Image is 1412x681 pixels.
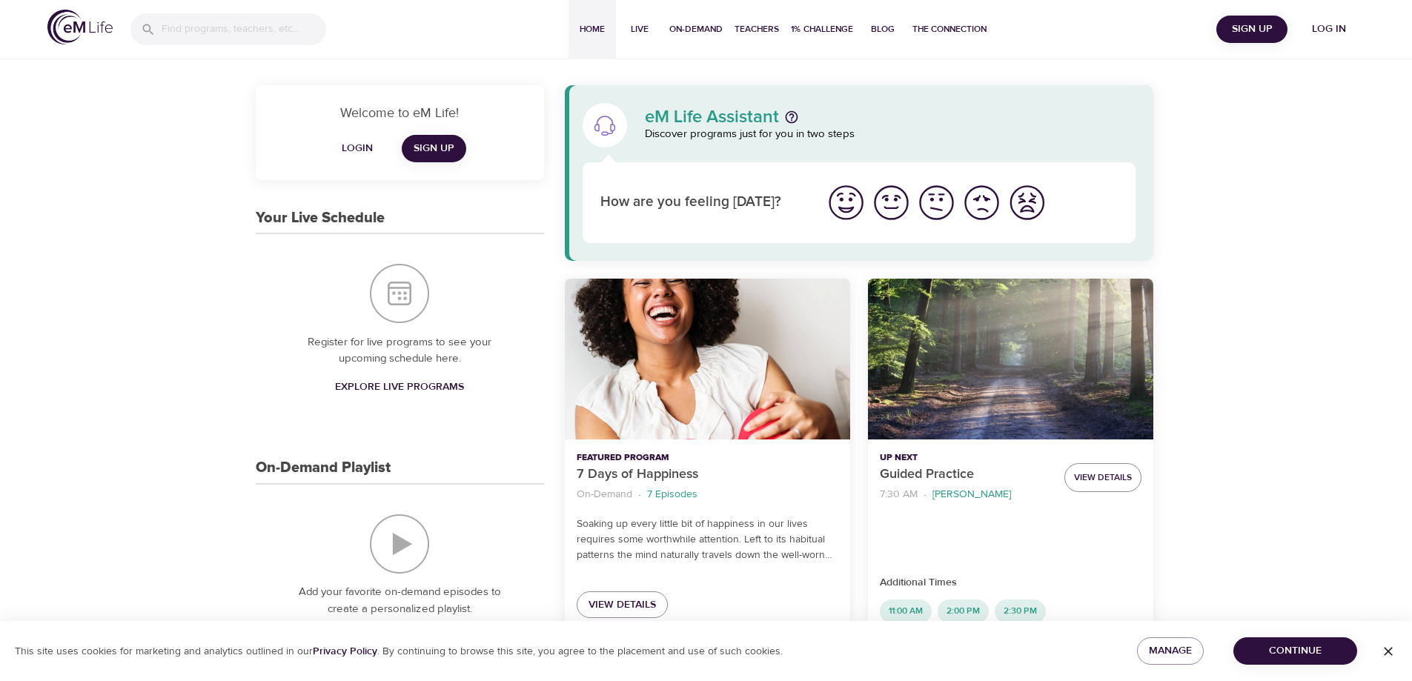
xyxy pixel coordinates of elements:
img: good [871,182,912,223]
input: Find programs, teachers, etc... [162,13,326,45]
span: Sign Up [414,139,454,158]
img: worst [1007,182,1047,223]
span: 1% Challenge [791,21,853,37]
button: Manage [1137,637,1204,665]
nav: breadcrumb [577,485,838,505]
span: Log in [1299,20,1359,39]
img: ok [916,182,957,223]
p: Welcome to eM Life! [274,103,526,123]
span: Teachers [735,21,779,37]
span: The Connection [912,21,987,37]
p: Register for live programs to see your upcoming schedule here. [285,334,514,368]
img: Your Live Schedule [370,264,429,323]
p: How are you feeling [DATE]? [600,192,806,213]
p: Add your favorite on-demand episodes to create a personalized playlist. [285,584,514,617]
button: I'm feeling great [823,180,869,225]
h3: Your Live Schedule [256,210,385,227]
button: Log in [1293,16,1365,43]
span: View Details [589,596,656,614]
button: I'm feeling worst [1004,180,1050,225]
button: I'm feeling good [869,180,914,225]
span: 2:00 PM [938,605,989,617]
button: View Details [1064,463,1141,492]
img: bad [961,182,1002,223]
a: Explore Live Programs [329,373,470,401]
button: I'm feeling ok [914,180,959,225]
div: 11:00 AM [880,599,932,623]
p: Discover programs just for you in two steps [645,126,1136,143]
nav: breadcrumb [880,485,1053,505]
button: Login [334,135,381,162]
a: Privacy Policy [313,645,377,658]
div: 2:00 PM [938,599,989,623]
p: Additional Times [880,575,1141,591]
button: I'm feeling bad [959,180,1004,225]
img: On-Demand Playlist [370,514,429,574]
span: Manage [1149,642,1192,660]
p: Featured Program [577,451,838,465]
p: Guided Practice [880,465,1053,485]
p: 7 Episodes [647,487,697,502]
span: Explore Live Programs [335,378,464,396]
span: View Details [1074,470,1132,485]
span: Login [339,139,375,158]
img: logo [47,10,113,44]
a: Sign Up [402,135,466,162]
li: · [924,485,927,505]
p: [PERSON_NAME] [932,487,1011,502]
h3: On-Demand Playlist [256,459,391,476]
button: 7 Days of Happiness [565,279,850,439]
img: eM Life Assistant [593,113,617,137]
span: Live [622,21,657,37]
p: On-Demand [577,487,632,502]
button: Sign Up [1216,16,1287,43]
span: On-Demand [669,21,723,37]
span: Blog [865,21,901,37]
p: Up Next [880,451,1053,465]
span: 11:00 AM [880,605,932,617]
p: 7:30 AM [880,487,918,502]
div: 2:30 PM [995,599,1046,623]
button: Continue [1233,637,1357,665]
p: Soaking up every little bit of happiness in our lives requires some worthwhile attention. Left to... [577,516,838,563]
span: Continue [1245,642,1345,660]
img: great [826,182,866,223]
a: View Details [577,591,668,619]
span: Sign Up [1222,20,1282,39]
p: eM Life Assistant [645,108,779,126]
span: Home [574,21,610,37]
p: 7 Days of Happiness [577,465,838,485]
span: 2:30 PM [995,605,1046,617]
li: · [638,485,641,505]
button: Guided Practice [868,279,1153,439]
